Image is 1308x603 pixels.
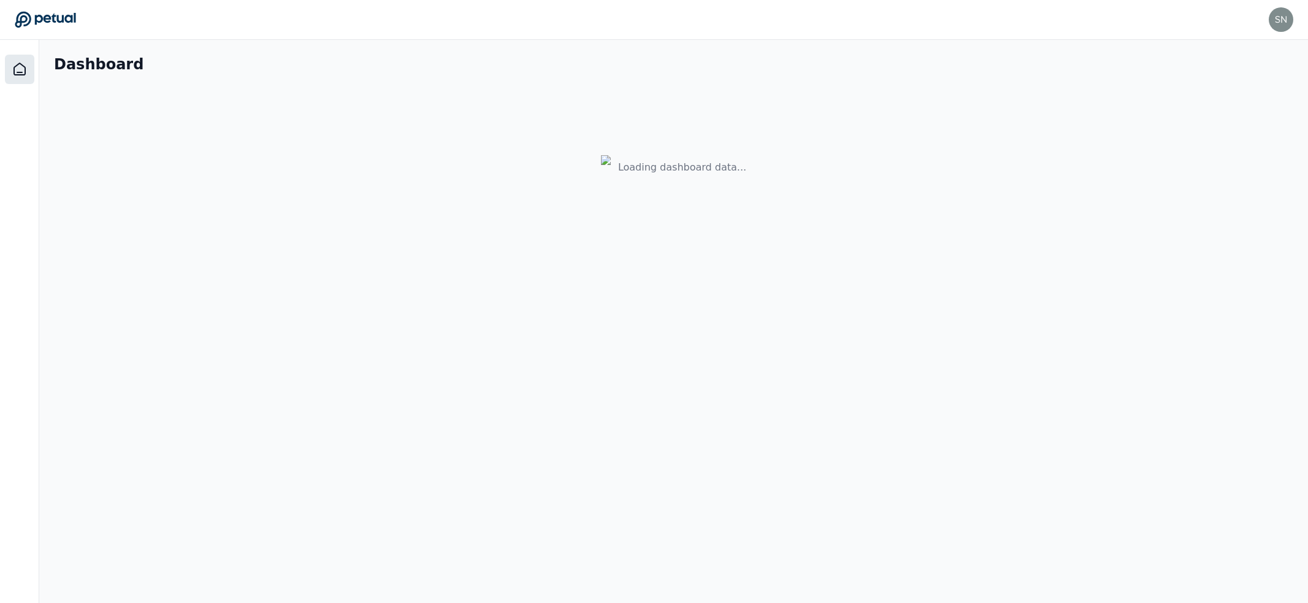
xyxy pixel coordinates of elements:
a: Dashboard [5,55,34,84]
img: Logo [601,155,613,180]
div: Loading dashboard data... [618,160,746,175]
a: Go to Dashboard [15,11,76,28]
h1: Dashboard [54,55,143,74]
img: snir+arm@petual.ai [1269,7,1293,32]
